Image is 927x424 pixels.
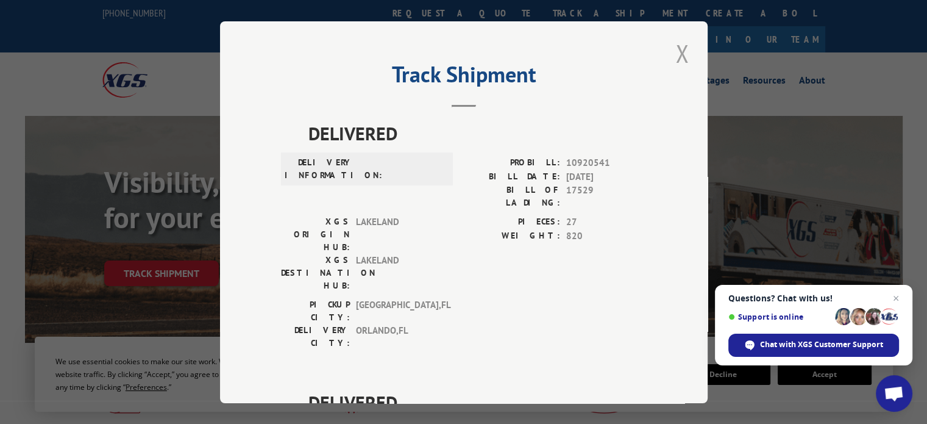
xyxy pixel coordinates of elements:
label: XGS ORIGIN HUB: [281,215,350,254]
span: Chat with XGS Customer Support [728,334,899,357]
label: PICKUP CITY: [281,298,350,324]
span: 820 [566,229,647,243]
span: LAKELAND [356,215,438,254]
span: DELIVERED [308,389,647,416]
button: Close modal [672,37,692,70]
label: DELIVERY CITY: [281,324,350,350]
label: DELIVERY INFORMATION: [285,156,353,182]
span: 10920541 [566,156,647,170]
label: BILL OF LADING: [464,184,560,209]
label: PIECES: [464,215,560,229]
label: PROBILL: [464,156,560,170]
span: 27 [566,215,647,229]
a: Open chat [876,375,912,412]
label: BILL DATE: [464,170,560,184]
span: [GEOGRAPHIC_DATA] , FL [356,298,438,324]
span: Chat with XGS Customer Support [760,339,883,350]
h2: Track Shipment [281,66,647,89]
span: LAKELAND [356,254,438,292]
span: DELIVERED [308,120,647,147]
span: [DATE] [566,170,647,184]
span: ORLANDO , FL [356,324,438,350]
span: Support is online [728,312,831,322]
span: Questions? Chat with us! [728,293,899,303]
span: 17529 [566,184,647,209]
label: WEIGHT: [464,229,560,243]
label: XGS DESTINATION HUB: [281,254,350,292]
